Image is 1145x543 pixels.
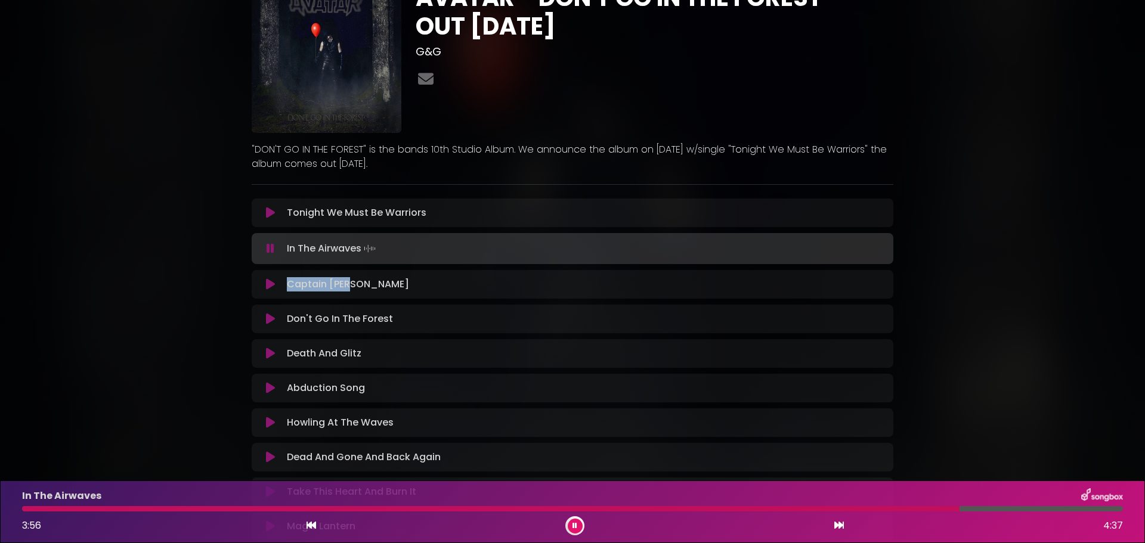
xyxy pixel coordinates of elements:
[287,277,409,291] p: Captain [PERSON_NAME]
[1081,488,1123,504] img: songbox-logo-white.png
[22,489,101,503] p: In The Airwaves
[287,346,361,361] p: Death And Glitz
[361,240,378,257] img: waveform4.gif
[287,381,365,395] p: Abduction Song
[1103,519,1123,533] span: 4:37
[22,519,41,532] span: 3:56
[252,142,893,171] p: "DON'T GO IN THE FOREST" is the bands 10th Studio Album. We announce the album on [DATE] w/single...
[416,45,893,58] h3: G&G
[287,240,378,257] p: In The Airwaves
[287,415,394,430] p: Howling At The Waves
[287,312,393,326] p: Don't Go In The Forest
[287,206,426,220] p: Tonight We Must Be Warriors
[287,450,441,464] p: Dead And Gone And Back Again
